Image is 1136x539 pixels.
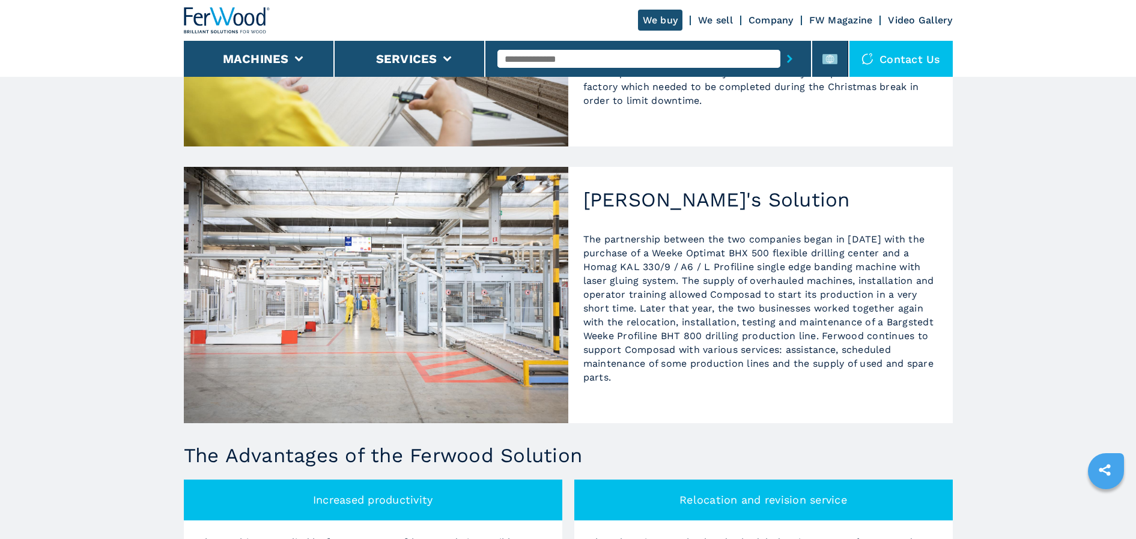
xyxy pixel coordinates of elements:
button: Services [376,52,437,66]
div: Relocation and revision service [679,495,847,505]
a: Video Gallery [888,14,952,26]
a: sharethis [1090,455,1120,485]
p: The partnership between the two companies began in [DATE] with the purchase of a Weeke Optimat BH... [583,232,938,384]
img: Ferwood [184,7,270,34]
a: FW Magazine [809,14,873,26]
a: We sell [698,14,733,26]
div: Contact us [849,41,953,77]
img: Ferwood's Solution [184,167,568,423]
div: Increased productivity [313,495,433,505]
a: Company [749,14,794,26]
iframe: Chat [1085,485,1127,530]
button: Machines [223,52,289,66]
img: Contact us [861,53,873,65]
h2: [PERSON_NAME]'s Solution [583,188,938,212]
h2: The Advantages of the Ferwood Solution [184,444,953,468]
a: We buy [638,10,683,31]
button: submit-button [780,45,799,73]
